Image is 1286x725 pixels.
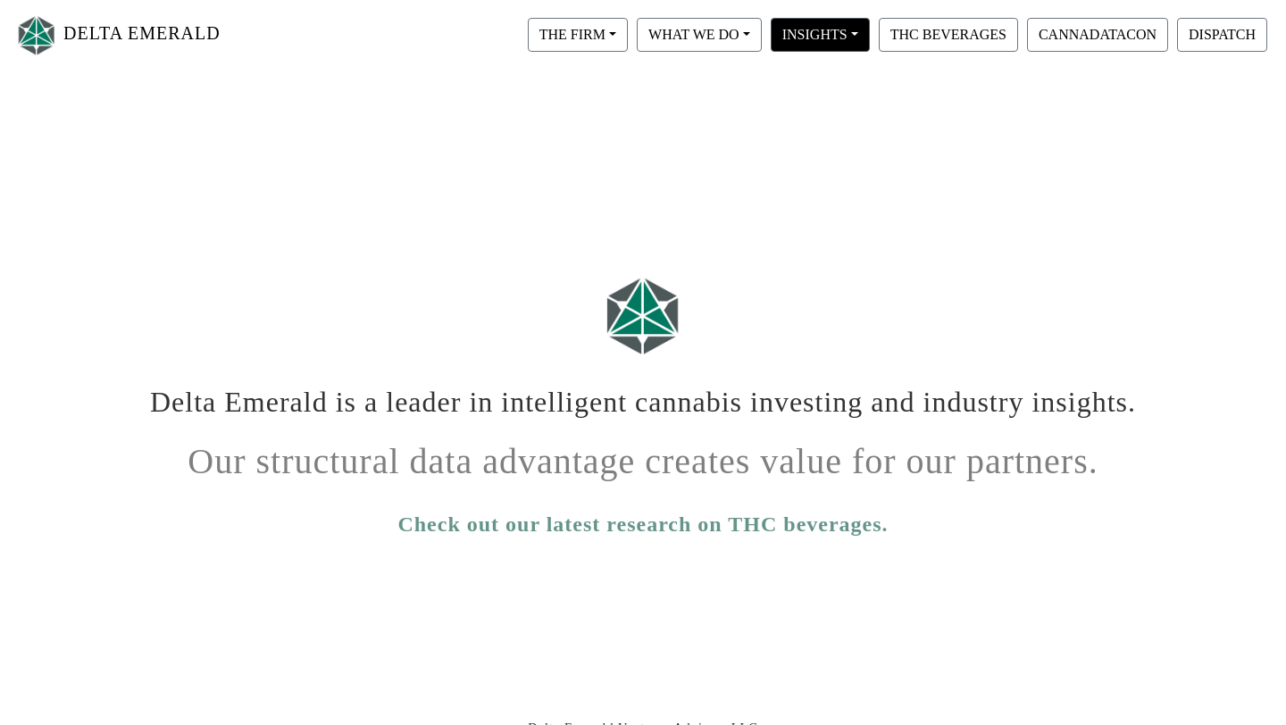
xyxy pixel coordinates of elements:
[147,427,1139,483] h1: Our structural data advantage creates value for our partners.
[1023,26,1173,41] a: CANNADATACON
[147,371,1139,419] h1: Delta Emerald is a leader in intelligent cannabis investing and industry insights.
[1027,18,1168,52] button: CANNADATACON
[874,26,1023,41] a: THC BEVERAGES
[1177,18,1267,52] button: DISPATCH
[397,508,888,540] a: Check out our latest research on THC beverages.
[771,18,870,52] button: INSIGHTS
[637,18,762,52] button: WHAT WE DO
[598,269,688,362] img: Logo
[14,12,59,59] img: Logo
[14,7,221,63] a: DELTA EMERALD
[879,18,1018,52] button: THC BEVERAGES
[528,18,628,52] button: THE FIRM
[1173,26,1272,41] a: DISPATCH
